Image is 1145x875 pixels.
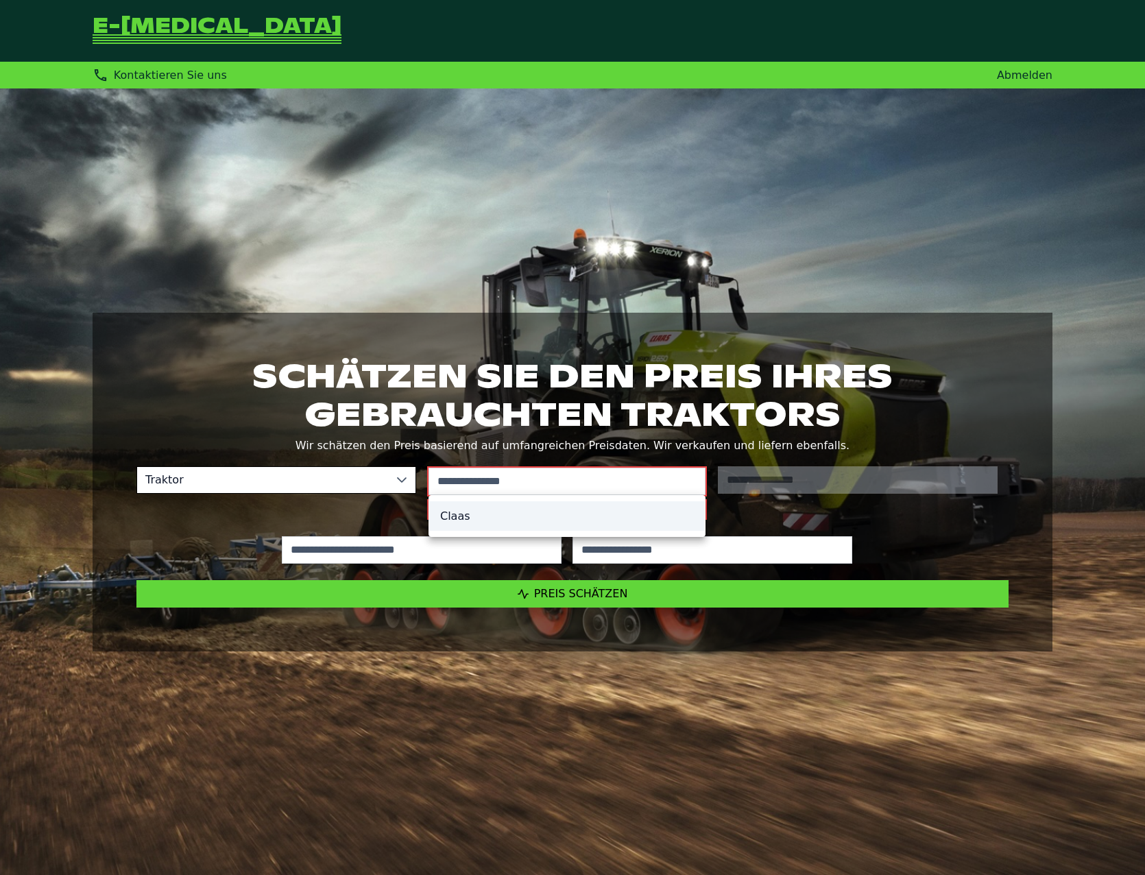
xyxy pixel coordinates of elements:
div: Kontaktieren Sie uns [93,67,227,83]
ul: Option List [429,496,705,536]
span: Preis schätzen [534,587,628,600]
small: Bitte wählen Sie eine Marke aus den Vorschlägen [427,499,707,520]
a: Zurück zur Startseite [93,16,341,45]
li: Claas [429,501,705,531]
h1: Schätzen Sie den Preis Ihres gebrauchten Traktors [136,357,1009,433]
p: Wir schätzen den Preis basierend auf umfangreichen Preisdaten. Wir verkaufen und liefern ebenfalls. [136,436,1009,455]
span: Traktor [137,467,388,493]
a: Abmelden [997,69,1052,82]
button: Preis schätzen [136,580,1009,608]
span: Kontaktieren Sie uns [114,69,227,82]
